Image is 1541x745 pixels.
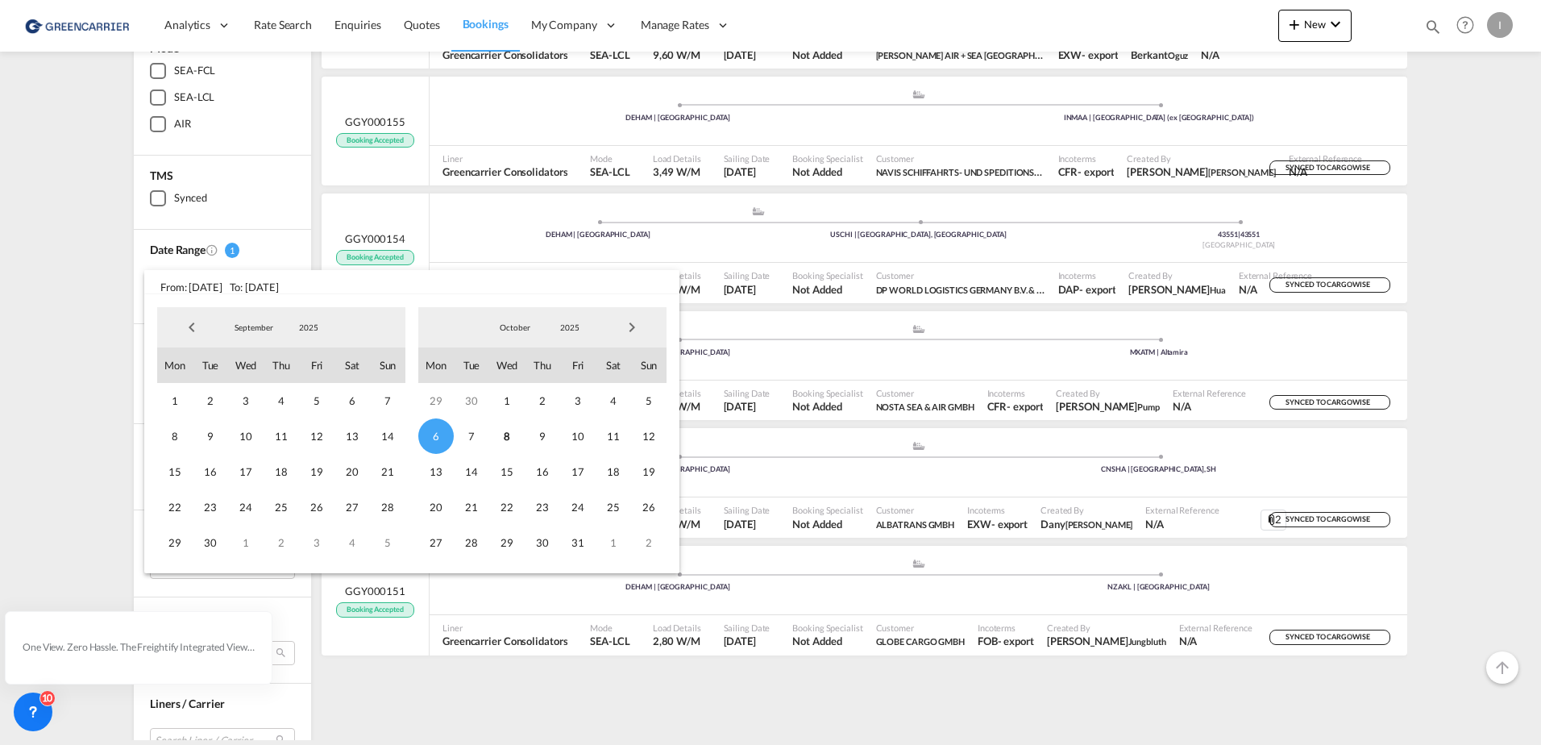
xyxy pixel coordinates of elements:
[144,270,679,294] span: From: [DATE] To: [DATE]
[228,348,264,383] span: Wed
[176,311,208,343] span: Previous Month
[616,311,648,343] span: Next Month
[596,348,631,383] span: Sat
[454,348,489,383] span: Tue
[488,315,542,339] md-select: Month: October
[631,348,667,383] span: Sun
[560,348,596,383] span: Fri
[226,315,281,339] md-select: Month: September
[418,348,454,383] span: Mon
[299,348,334,383] span: Fri
[489,322,541,333] span: October
[193,348,228,383] span: Tue
[228,322,280,333] span: September
[370,348,405,383] span: Sun
[489,348,525,383] span: Wed
[264,348,299,383] span: Thu
[544,322,596,333] span: 2025
[334,348,370,383] span: Sat
[281,315,336,339] md-select: Year: 2025
[157,348,193,383] span: Mon
[525,348,560,383] span: Thu
[283,322,334,333] span: 2025
[542,315,597,339] md-select: Year: 2025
